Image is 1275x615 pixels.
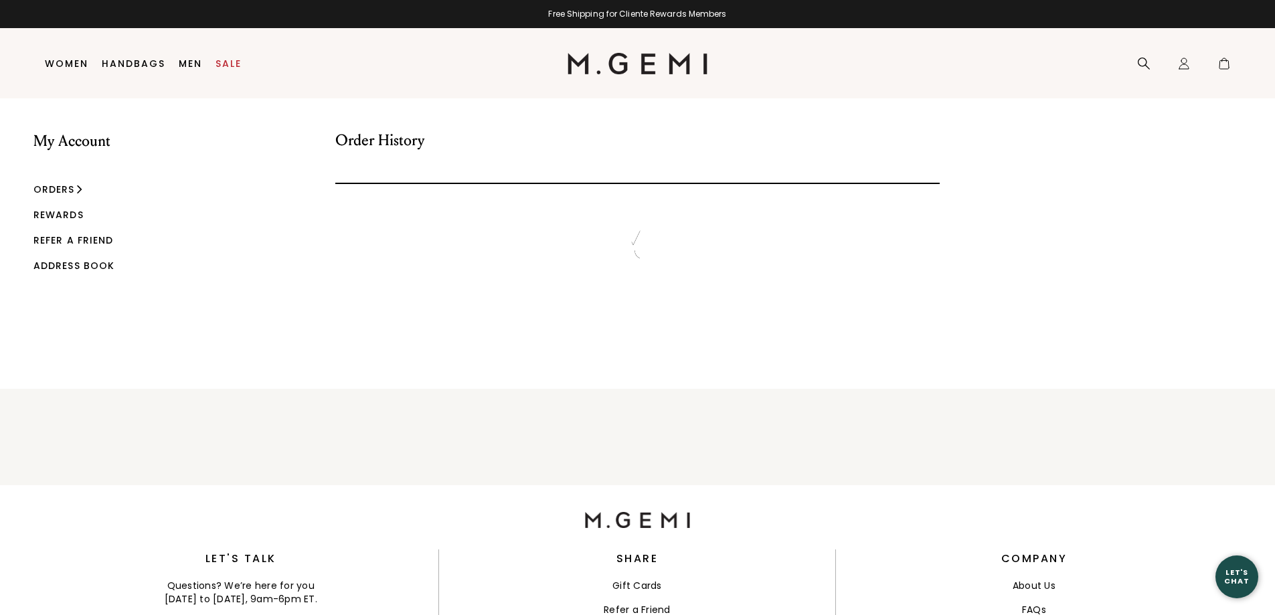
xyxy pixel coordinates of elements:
[616,555,659,563] h3: Share
[179,58,202,69] a: Men
[585,512,690,528] img: M.Gemi
[33,183,75,196] a: Orders
[33,234,113,247] a: Refer a Friend
[1013,579,1055,592] a: About Us
[33,208,84,222] a: Rewards
[45,58,88,69] a: Women
[1215,568,1258,585] div: Let's Chat
[335,132,940,184] div: Order History
[1001,555,1068,563] h3: Company
[102,58,165,69] a: Handbags
[43,555,438,563] h3: Let's Talk
[621,228,655,261] img: M.Gemi
[43,579,438,606] div: Questions? We’re here for you [DATE] to [DATE], 9am-6pm ET.
[612,579,662,592] a: Gift Cards
[33,133,114,183] li: My Account
[568,53,707,74] img: M.Gemi
[33,259,114,272] a: Address Book
[76,185,82,193] img: small chevron
[216,58,242,69] a: Sale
